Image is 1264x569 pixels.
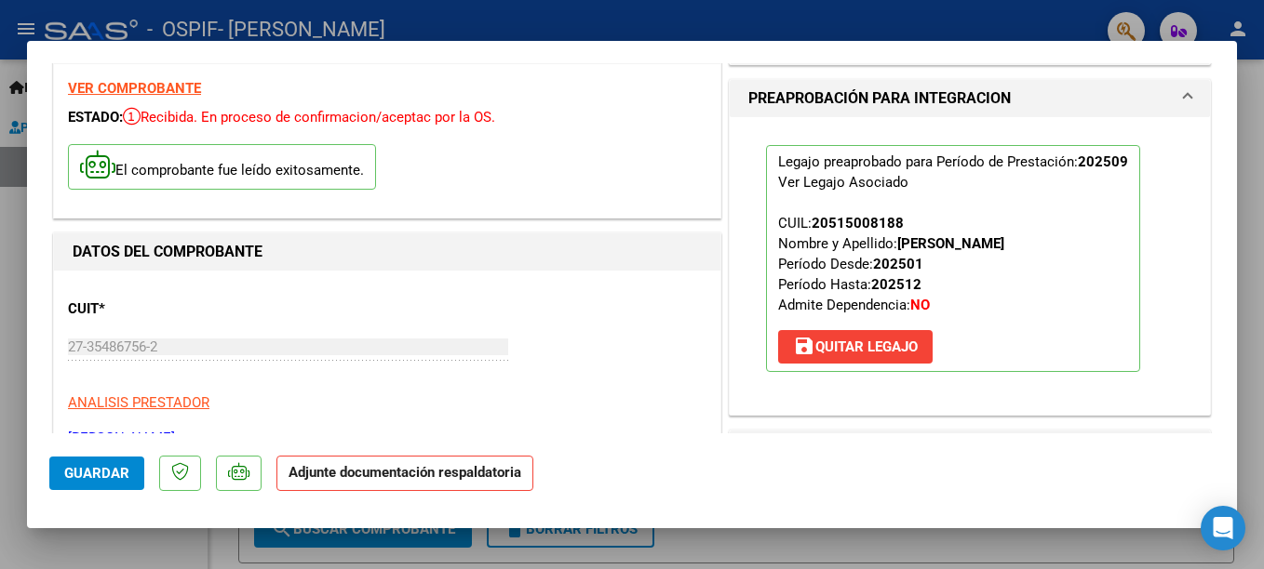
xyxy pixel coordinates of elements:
[812,213,904,233] div: 20515008188
[68,428,706,449] p: [PERSON_NAME]
[778,172,908,192] div: Ver Legajo Asociado
[289,464,521,481] strong: Adjunte documentación respaldatoria
[766,145,1140,372] p: Legajo preaprobado para Período de Prestación:
[793,338,918,355] span: Quitar Legajo
[1078,153,1128,170] strong: 202509
[730,117,1210,415] div: PREAPROBACIÓN PARA INTEGRACION
[49,457,144,490] button: Guardar
[730,80,1210,117] mat-expansion-panel-header: PREAPROBACIÓN PARA INTEGRACION
[68,394,209,411] span: ANALISIS PRESTADOR
[897,235,1004,252] strong: [PERSON_NAME]
[793,335,815,357] mat-icon: save
[73,243,262,260] strong: DATOS DEL COMPROBANTE
[873,256,923,272] strong: 202501
[68,144,376,190] p: El comprobante fue leído exitosamente.
[778,330,933,364] button: Quitar Legajo
[778,215,1004,313] span: CUIL: Nombre y Apellido: Período Desde: Período Hasta: Admite Dependencia:
[68,109,123,126] span: ESTADO:
[748,87,1011,110] h1: PREAPROBACIÓN PARA INTEGRACION
[730,430,1210,468] mat-expansion-panel-header: DOCUMENTACIÓN RESPALDATORIA
[123,109,495,126] span: Recibida. En proceso de confirmacion/aceptac por la OS.
[68,80,201,97] a: VER COMPROBANTE
[910,297,930,313] strong: NO
[1201,506,1245,550] div: Open Intercom Messenger
[64,465,129,482] span: Guardar
[871,276,921,293] strong: 202512
[68,298,260,320] p: CUIT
